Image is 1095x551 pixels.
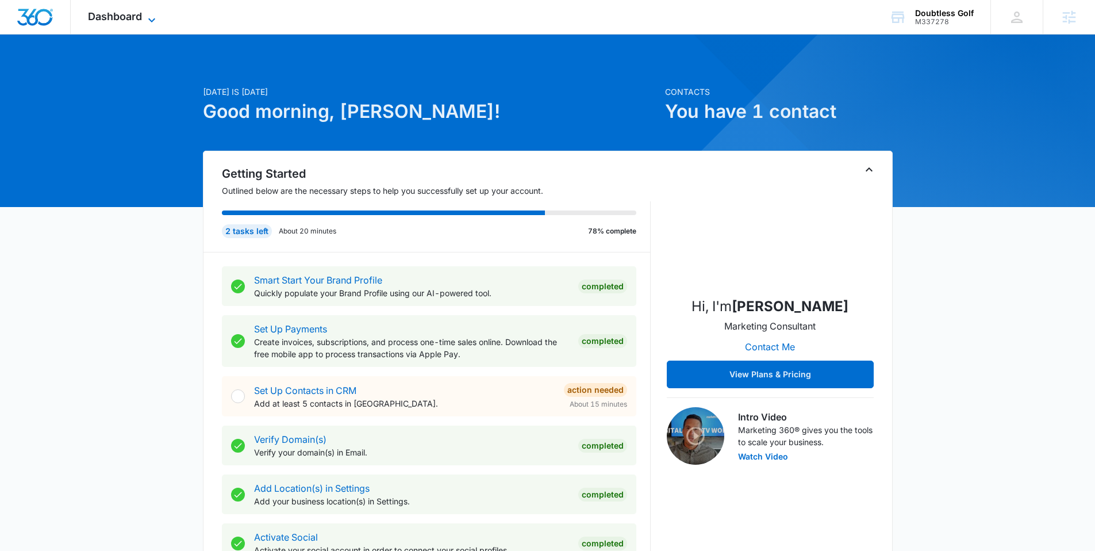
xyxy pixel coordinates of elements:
[254,483,370,494] a: Add Location(s) in Settings
[88,10,142,22] span: Dashboard
[733,333,806,361] button: Contact Me
[18,18,28,28] img: logo_orange.svg
[578,488,627,502] div: Completed
[738,410,874,424] h3: Intro Video
[738,453,788,461] button: Watch Video
[222,185,651,197] p: Outlined below are the necessary steps to help you successfully set up your account.
[31,67,40,76] img: tab_domain_overview_orange.svg
[732,298,848,315] strong: [PERSON_NAME]
[254,495,569,507] p: Add your business location(s) in Settings.
[570,399,627,410] span: About 15 minutes
[114,67,124,76] img: tab_keywords_by_traffic_grey.svg
[32,18,56,28] div: v 4.0.25
[254,323,327,335] a: Set Up Payments
[222,165,651,182] h2: Getting Started
[44,68,103,75] div: Domain Overview
[713,172,828,287] img: Caitlin Genschoreck
[578,537,627,550] div: Completed
[279,226,336,236] p: About 20 minutes
[254,397,555,410] p: Add at least 5 contacts in [GEOGRAPHIC_DATA].
[578,334,627,348] div: Completed
[724,319,816,333] p: Marketing Consultant
[254,274,382,286] a: Smart Start Your Brand Profile
[915,18,974,26] div: account id
[564,383,627,397] div: Action Needed
[667,407,724,465] img: Intro Video
[30,30,126,39] div: Domain: [DOMAIN_NAME]
[667,361,874,388] button: View Plans & Pricing
[254,385,356,396] a: Set Up Contacts in CRM
[18,30,28,39] img: website_grey.svg
[127,68,194,75] div: Keywords by Traffic
[738,424,874,448] p: Marketing 360® gives you the tools to scale your business.
[222,224,272,238] div: 2 tasks left
[691,296,848,317] p: Hi, I'm
[588,226,636,236] p: 78% complete
[254,336,569,360] p: Create invoices, subscriptions, and process one-time sales online. Download the free mobile app t...
[665,86,893,98] p: Contacts
[254,434,326,445] a: Verify Domain(s)
[578,439,627,453] div: Completed
[665,98,893,125] h1: You have 1 contact
[578,280,627,293] div: Completed
[203,86,658,98] p: [DATE] is [DATE]
[203,98,658,125] h1: Good morning, [PERSON_NAME]!
[254,531,318,543] a: Activate Social
[915,9,974,18] div: account name
[862,163,876,177] button: Toggle Collapse
[254,446,569,458] p: Verify your domain(s) in Email.
[254,287,569,299] p: Quickly populate your Brand Profile using our AI-powered tool.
